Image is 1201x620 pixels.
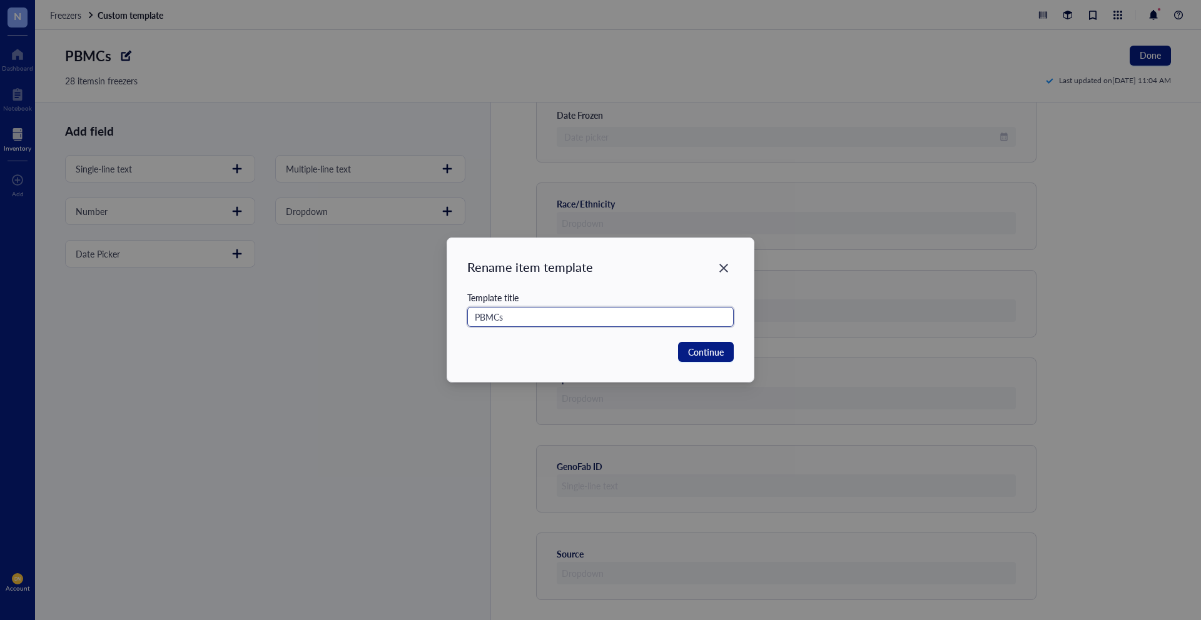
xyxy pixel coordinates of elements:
[467,258,734,276] div: Rename item template
[688,345,724,359] span: Continue
[678,342,734,362] button: Continue
[714,261,734,276] span: Close
[467,291,734,304] div: Template title
[714,258,734,278] button: Close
